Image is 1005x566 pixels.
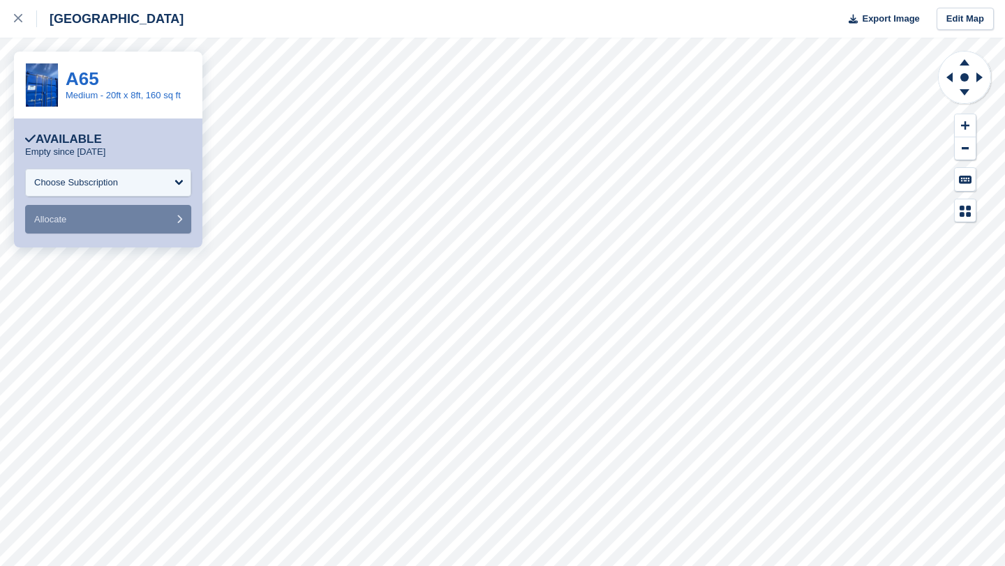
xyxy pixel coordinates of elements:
img: IMG_1129.jpeg [26,63,58,106]
button: Export Image [840,8,920,31]
button: Zoom In [955,114,976,137]
span: Allocate [34,214,66,224]
a: Edit Map [937,8,994,31]
button: Allocate [25,205,191,234]
button: Map Legend [955,199,976,222]
p: Empty since [DATE] [25,146,105,158]
a: Medium - 20ft x 8ft, 160 sq ft [66,90,181,100]
div: [GEOGRAPHIC_DATA] [37,10,184,27]
span: Export Image [862,12,919,26]
div: Choose Subscription [34,176,118,190]
a: A65 [66,68,99,89]
button: Zoom Out [955,137,976,160]
button: Keyboard Shortcuts [955,168,976,191]
div: Available [25,132,102,146]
